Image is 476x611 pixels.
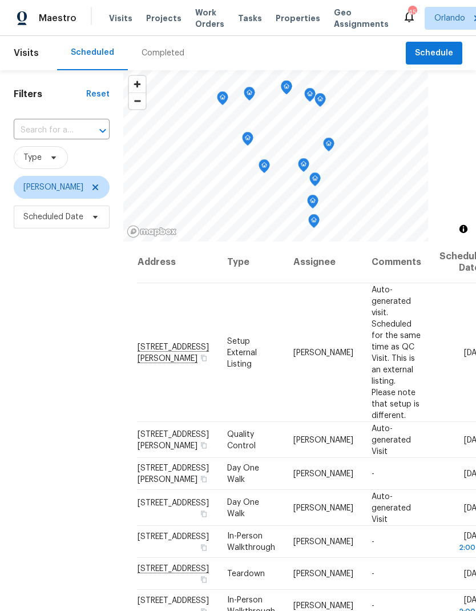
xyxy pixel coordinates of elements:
span: [STREET_ADDRESS][PERSON_NAME] [138,430,209,449]
span: [STREET_ADDRESS] [138,499,209,507]
span: [PERSON_NAME] [293,538,353,546]
span: [STREET_ADDRESS][PERSON_NAME] [138,464,209,484]
div: Map marker [308,214,320,232]
span: Visits [14,41,39,66]
button: Copy Address [199,352,209,363]
span: [STREET_ADDRESS] [138,597,209,605]
div: Map marker [323,138,334,155]
button: Copy Address [199,542,209,553]
button: Zoom out [129,93,146,109]
span: - [372,602,374,610]
div: Completed [142,47,184,59]
a: Mapbox homepage [127,225,177,238]
div: Scheduled [71,47,114,58]
span: In-Person Walkthrough [227,532,275,552]
div: Map marker [281,81,292,98]
span: - [372,570,374,578]
div: Map marker [242,132,253,150]
th: Type [218,242,284,283]
span: [PERSON_NAME] [293,570,353,578]
span: Work Orders [195,7,224,30]
button: Copy Address [199,574,209,585]
th: Comments [362,242,430,283]
button: Schedule [406,42,462,65]
span: Tasks [238,14,262,22]
span: [PERSON_NAME] [293,348,353,356]
button: Copy Address [199,474,209,484]
h1: Filters [14,89,86,100]
input: Search for an address... [14,122,78,139]
span: Teardown [227,570,265,578]
span: [PERSON_NAME] [23,182,83,193]
span: - [372,470,374,478]
div: Map marker [259,159,270,177]
span: [PERSON_NAME] [293,602,353,610]
div: Map marker [217,91,228,109]
div: Map marker [309,172,321,190]
div: Map marker [244,87,255,104]
span: Maestro [39,13,76,24]
div: 45 [408,7,416,18]
button: Copy Address [199,440,209,450]
span: Orlando [434,13,465,24]
span: Schedule [415,46,453,61]
span: Visits [109,13,132,24]
th: Address [137,242,218,283]
span: Type [23,152,42,163]
span: Quality Control [227,430,256,449]
span: [PERSON_NAME] [293,436,353,444]
button: Open [95,123,111,139]
span: Setup External Listing [227,337,257,368]
span: Toggle attribution [460,223,467,235]
span: [PERSON_NAME] [293,504,353,512]
span: Scheduled Date [23,211,83,223]
span: Auto-generated visit. Scheduled for the same time as QC Visit. This is an external listing. Pleas... [372,286,421,419]
div: Map marker [298,158,309,176]
div: Map marker [314,93,326,111]
span: Auto-generated Visit [372,424,411,455]
span: Day One Walk [227,464,259,484]
span: [STREET_ADDRESS] [138,533,209,541]
span: Projects [146,13,181,24]
div: Map marker [304,88,316,106]
span: Day One Walk [227,498,259,517]
span: [PERSON_NAME] [293,470,353,478]
button: Toggle attribution [457,222,470,236]
div: Map marker [307,195,318,212]
span: Auto-generated Visit [372,492,411,523]
span: Geo Assignments [334,7,389,30]
span: Properties [276,13,320,24]
button: Zoom in [129,76,146,93]
canvas: Map [123,70,428,242]
th: Assignee [284,242,362,283]
button: Copy Address [199,508,209,518]
div: Reset [86,89,110,100]
span: - [372,538,374,546]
